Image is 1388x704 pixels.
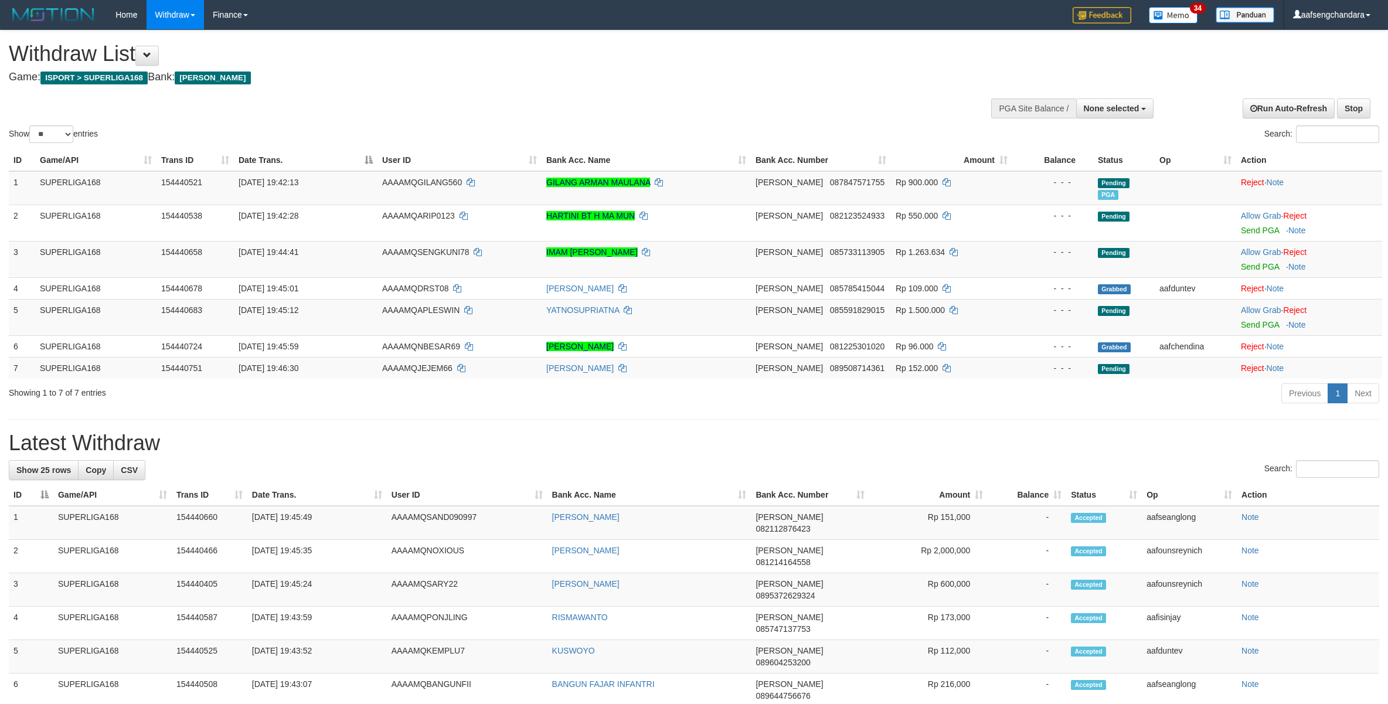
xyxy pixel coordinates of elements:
a: Reject [1283,305,1307,315]
th: Op: activate to sort column ascending [1155,149,1236,171]
a: Run Auto-Refresh [1243,98,1335,118]
td: Rp 151,000 [869,506,988,540]
a: BANGUN FAJAR INFANTRI [552,679,655,689]
td: 3 [9,573,53,607]
a: GILANG ARMAN MAULANA [546,178,650,187]
a: YATNOSUPRIATNA [546,305,619,315]
td: Rp 600,000 [869,573,988,607]
td: 154440466 [172,540,247,573]
input: Search: [1296,460,1379,478]
td: AAAAMQNOXIOUS [387,540,547,573]
img: Button%20Memo.svg [1149,7,1198,23]
span: Pending [1098,212,1130,222]
span: 154440751 [161,363,202,373]
span: [PERSON_NAME] [756,247,823,257]
span: Rp 109.000 [896,284,938,293]
span: AAAAMQAPLESWIN [382,305,460,315]
th: Date Trans.: activate to sort column descending [234,149,377,171]
h4: Game: Bank: [9,72,914,83]
span: [DATE] 19:42:13 [239,178,298,187]
a: Note [1288,226,1306,235]
span: [PERSON_NAME] [756,363,823,373]
td: [DATE] 19:45:24 [247,573,387,607]
span: Show 25 rows [16,465,71,475]
a: Reject [1283,211,1307,220]
td: SUPERLIGA168 [35,205,157,241]
td: - [988,640,1066,674]
td: [DATE] 19:45:49 [247,506,387,540]
th: Bank Acc. Number: activate to sort column ascending [751,149,891,171]
span: AAAAMQSENGKUNI78 [382,247,470,257]
td: aafduntev [1155,277,1236,299]
a: HARTINI BT H MA MUN [546,211,635,220]
td: [DATE] 19:43:52 [247,640,387,674]
div: - - - [1017,362,1088,374]
span: [PERSON_NAME] [756,284,823,293]
a: Next [1347,383,1379,403]
a: Note [1241,512,1259,522]
td: SUPERLIGA168 [35,299,157,335]
a: Reject [1241,178,1264,187]
th: Op: activate to sort column ascending [1142,484,1237,506]
span: [DATE] 19:42:28 [239,211,298,220]
a: Note [1241,579,1259,589]
div: - - - [1017,341,1088,352]
td: · [1236,277,1382,299]
span: Rp 550.000 [896,211,938,220]
a: Previous [1281,383,1328,403]
td: Rp 2,000,000 [869,540,988,573]
td: aafchendina [1155,335,1236,357]
span: 154440683 [161,305,202,315]
a: Show 25 rows [9,460,79,480]
span: [PERSON_NAME] [756,679,823,689]
label: Search: [1264,125,1379,143]
a: Reject [1241,342,1264,351]
div: Showing 1 to 7 of 7 entries [9,382,570,399]
td: 5 [9,640,53,674]
th: Bank Acc. Name: activate to sort column ascending [542,149,751,171]
span: [DATE] 19:46:30 [239,363,298,373]
a: Note [1267,284,1284,293]
span: AAAAMQJEJEM66 [382,363,453,373]
td: 154440660 [172,506,247,540]
th: Status [1093,149,1155,171]
span: [PERSON_NAME] [756,512,823,522]
td: · [1236,241,1382,277]
a: Send PGA [1241,262,1279,271]
td: SUPERLIGA168 [53,540,172,573]
th: Status: activate to sort column ascending [1066,484,1142,506]
img: Feedback.jpg [1073,7,1131,23]
th: User ID: activate to sort column ascending [377,149,542,171]
td: 1 [9,506,53,540]
th: Game/API: activate to sort column ascending [53,484,172,506]
span: [PERSON_NAME] [756,546,823,555]
th: Amount: activate to sort column ascending [869,484,988,506]
td: 1 [9,171,35,205]
th: Action [1237,484,1379,506]
td: SUPERLIGA168 [35,357,157,379]
span: Pending [1098,248,1130,258]
td: 154440525 [172,640,247,674]
span: AAAAMQNBESAR69 [382,342,460,351]
h1: Withdraw List [9,42,914,66]
a: Note [1241,613,1259,622]
span: 154440724 [161,342,202,351]
a: Reject [1241,284,1264,293]
span: 34 [1190,3,1206,13]
span: CSV [121,465,138,475]
span: Grabbed [1098,342,1131,352]
a: Note [1241,646,1259,655]
td: SUPERLIGA168 [35,241,157,277]
div: - - - [1017,304,1088,316]
th: Action [1236,149,1382,171]
span: Rp 152.000 [896,363,938,373]
span: Copy 081214164558 to clipboard [756,557,810,567]
th: Trans ID: activate to sort column ascending [172,484,247,506]
a: CSV [113,460,145,480]
a: Note [1267,363,1284,373]
td: - [988,540,1066,573]
span: Marked by aafounsreynich [1098,190,1118,200]
a: Send PGA [1241,320,1279,329]
span: Rp 1.263.634 [896,247,945,257]
a: Stop [1337,98,1370,118]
